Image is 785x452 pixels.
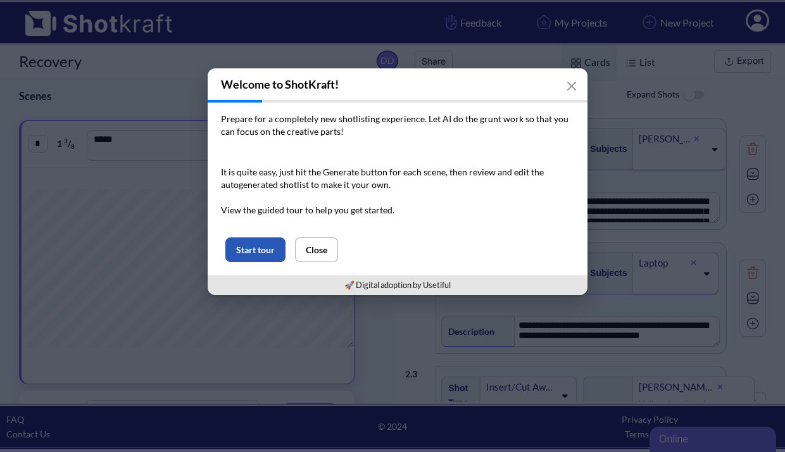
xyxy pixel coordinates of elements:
[221,113,427,124] span: Prepare for a completely new shotlisting experience.
[221,166,574,217] p: It is quite easy, just hit the Generate button for each scene, then review and edit the autogener...
[9,8,117,23] div: Online
[225,237,286,262] button: Start tour
[295,237,338,262] button: Close
[344,280,451,290] a: 🚀 Digital adoption by Usetiful
[208,68,587,100] h3: Welcome to ShotKraft!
